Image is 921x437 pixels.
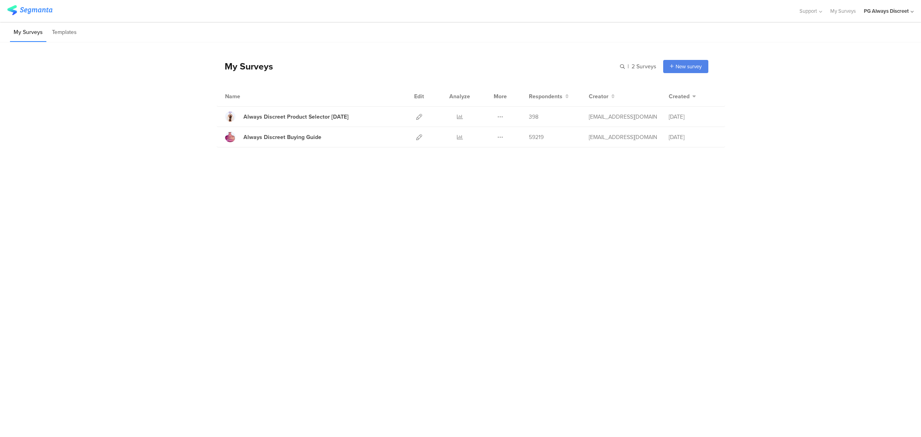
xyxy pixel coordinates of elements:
[529,113,538,121] span: 398
[448,86,472,106] div: Analyze
[225,132,321,142] a: Always Discreet Buying Guide
[632,62,656,71] span: 2 Surveys
[7,5,52,15] img: segmanta logo
[217,60,273,73] div: My Surveys
[864,7,909,15] div: PG Always Discreet
[48,23,80,42] li: Templates
[529,92,562,101] span: Respondents
[669,92,690,101] span: Created
[676,63,702,70] span: New survey
[669,133,717,141] div: [DATE]
[589,113,657,121] div: eliran@segmanta.com
[529,133,544,141] span: 59219
[626,62,630,71] span: |
[589,92,615,101] button: Creator
[225,111,349,122] a: Always Discreet Product Selector [DATE]
[243,113,349,121] div: Always Discreet Product Selector June 2024
[225,92,273,101] div: Name
[589,133,657,141] div: talia@segmanta.com
[243,133,321,141] div: Always Discreet Buying Guide
[669,92,696,101] button: Created
[10,23,46,42] li: My Surveys
[492,86,509,106] div: More
[669,113,717,121] div: [DATE]
[589,92,608,101] span: Creator
[411,86,428,106] div: Edit
[529,92,569,101] button: Respondents
[799,7,817,15] span: Support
